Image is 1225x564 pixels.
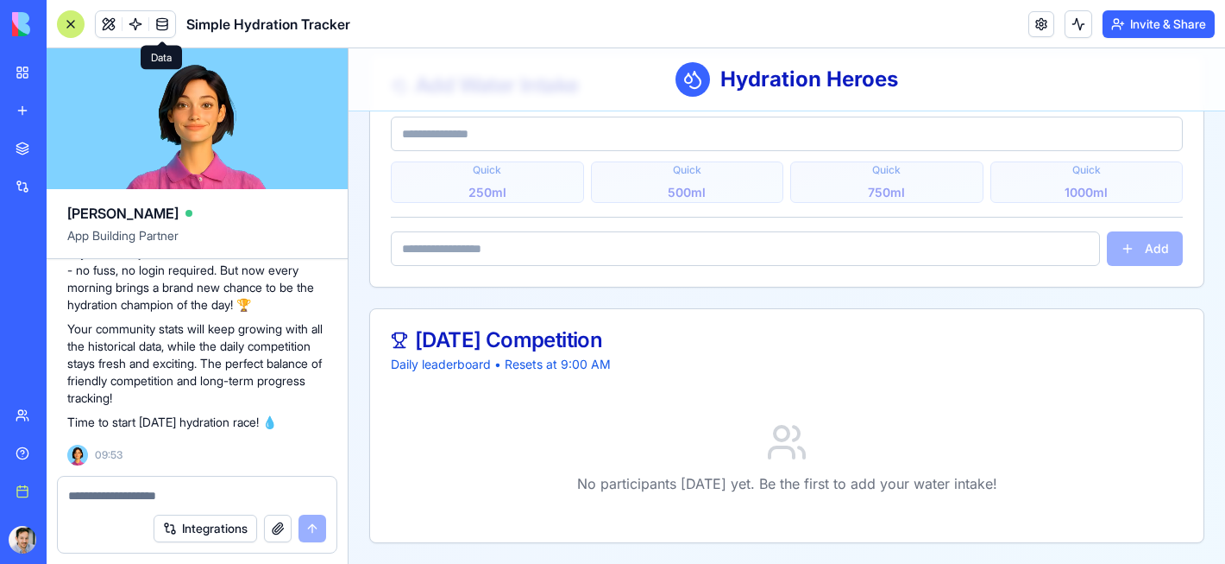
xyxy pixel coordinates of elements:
p: No participants [DATE] yet. Be the first to add your water intake! [42,425,834,446]
img: Ella_00000_wcx2te.png [67,445,88,466]
p: Your community stats will keep growing with all the historical data, while the daily competition ... [67,320,327,407]
div: [DATE] Competition [42,282,834,302]
span: App Building Partner [67,227,327,258]
h1: Hydration Heroes [372,17,550,45]
span: [PERSON_NAME] [67,203,179,224]
p: The beauty is that participants can still jump in anytime with just their name and water amount -... [67,227,327,314]
button: Invite & Share [1102,10,1215,38]
span: Simple Hydration Tracker [186,14,350,35]
p: Daily leaderboard • Resets at 9:00 AM [42,307,834,325]
img: logo [12,12,119,36]
p: Time to start [DATE] hydration race! 💧 [67,414,327,431]
img: ACg8ocLM_h5ianT_Nakzie7Qtoo5GYVfAD0Y4SP2crYXJQl9L2hezak=s96-c [9,526,36,554]
span: 09:53 [95,448,122,462]
button: Integrations [154,515,257,542]
div: Data [141,46,182,70]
